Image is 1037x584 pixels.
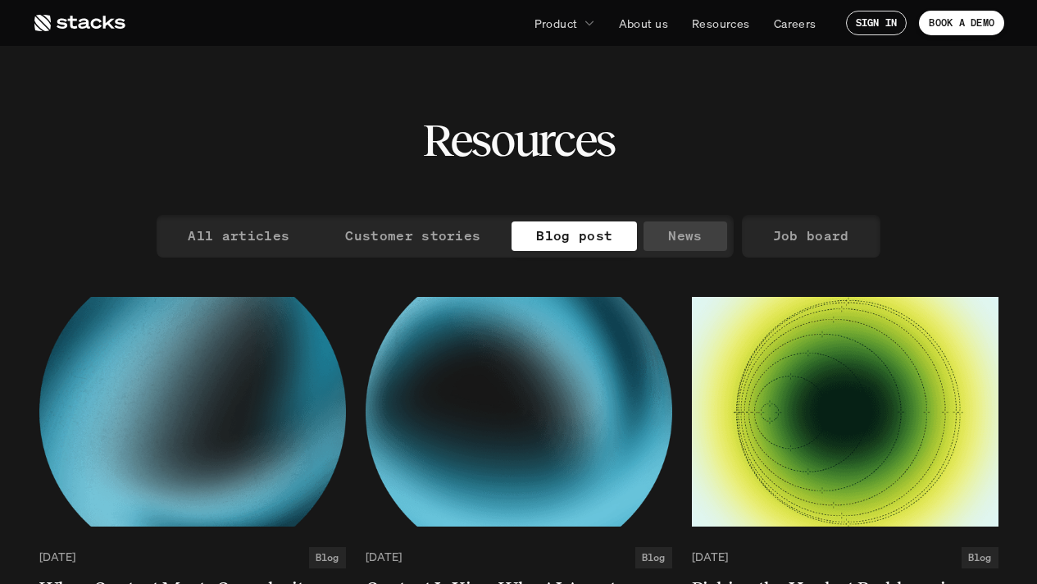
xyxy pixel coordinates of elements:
[163,221,314,251] a: All articles
[692,15,750,32] p: Resources
[682,8,760,38] a: Resources
[774,15,816,32] p: Careers
[609,8,678,38] a: About us
[536,224,612,248] p: Blog post
[773,224,849,248] p: Job board
[321,221,505,251] a: Customer stories
[692,547,998,568] a: [DATE]Blog
[619,15,668,32] p: About us
[246,74,316,87] a: Privacy Policy
[188,224,289,248] p: All articles
[316,552,339,563] h2: Blog
[512,221,637,251] a: Blog post
[846,11,907,35] a: SIGN IN
[39,547,346,568] a: [DATE]Blog
[366,550,402,564] p: [DATE]
[345,224,480,248] p: Customer stories
[692,550,728,564] p: [DATE]
[644,221,726,251] a: News
[668,224,702,248] p: News
[534,15,578,32] p: Product
[919,11,1004,35] a: BOOK A DEMO
[422,115,615,166] h2: Resources
[748,221,874,251] a: Job board
[39,550,75,564] p: [DATE]
[856,17,898,29] p: SIGN IN
[366,547,672,568] a: [DATE]Blog
[764,8,826,38] a: Careers
[929,17,994,29] p: BOOK A DEMO
[968,552,992,563] h2: Blog
[642,552,666,563] h2: Blog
